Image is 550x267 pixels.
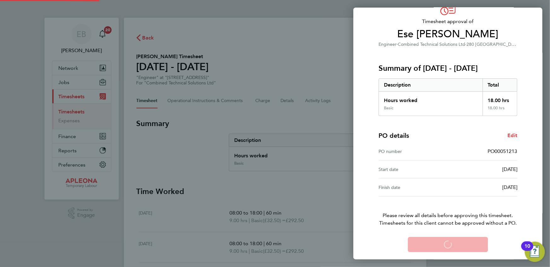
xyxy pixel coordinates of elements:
div: [DATE] [448,184,517,191]
div: Summary of 16 - 22 Aug 2025 [379,78,517,116]
div: PO number [379,148,448,155]
span: · [397,42,398,47]
div: Start date [379,166,448,173]
h4: PO details [379,131,409,140]
span: Engineer [379,42,397,47]
div: 18.00 hrs [483,92,517,106]
span: Ese [PERSON_NAME] [379,28,517,40]
p: Please review all details before approving this timesheet. [371,197,525,227]
div: 10 [524,246,530,254]
span: · [465,42,466,47]
div: [DATE] [448,166,517,173]
div: Total [483,79,517,91]
span: PO00051213 [488,148,517,154]
div: 18.00 hrs [483,106,517,116]
span: Timesheet approval of [379,18,517,25]
span: Timesheets for this client cannot be approved without a PO. [371,219,525,227]
span: Edit [507,132,517,138]
span: 280 [GEOGRAPHIC_DATA] [466,41,520,47]
h3: Summary of [DATE] - [DATE] [379,63,517,73]
a: Edit [507,132,517,139]
div: Basic [384,106,393,111]
button: Open Resource Center, 10 new notifications [525,242,545,262]
div: Finish date [379,184,448,191]
div: Hours worked [379,92,483,106]
div: Description [379,79,483,91]
span: Combined Technical Solutions Ltd [398,42,465,47]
